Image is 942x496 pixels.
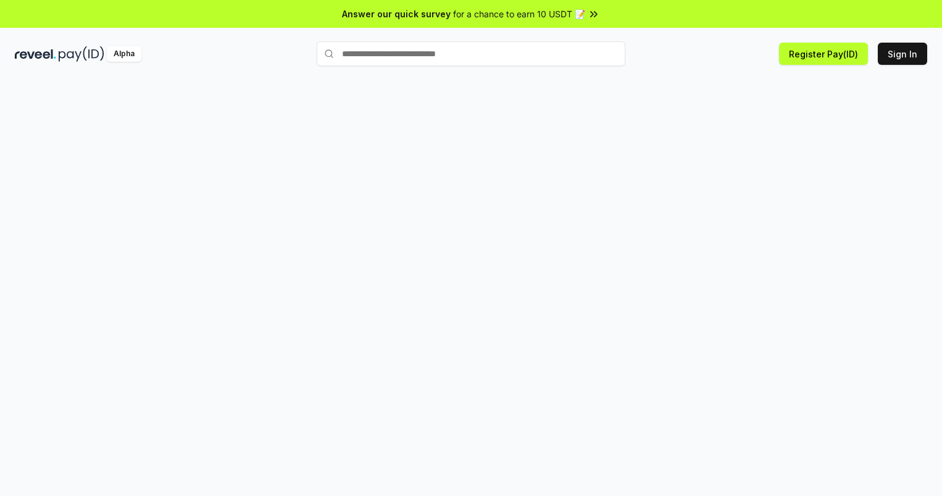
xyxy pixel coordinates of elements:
[342,7,451,20] span: Answer our quick survey
[453,7,585,20] span: for a chance to earn 10 USDT 📝
[59,46,104,62] img: pay_id
[107,46,141,62] div: Alpha
[779,43,868,65] button: Register Pay(ID)
[878,43,927,65] button: Sign In
[15,46,56,62] img: reveel_dark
